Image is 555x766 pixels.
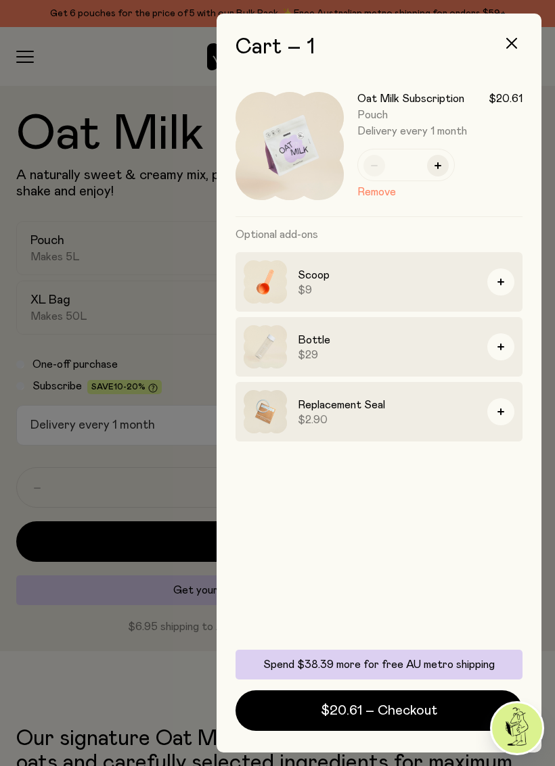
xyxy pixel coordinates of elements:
[236,35,523,59] h2: Cart – 1
[298,283,476,297] span: $9
[298,332,476,348] h3: Bottle
[357,184,396,200] button: Remove
[321,701,437,720] span: $20.61 – Checkout
[244,658,514,671] p: Spend $38.39 more for free AU metro shipping
[298,413,476,427] span: $2.90
[489,92,523,105] span: $20.61
[357,92,464,105] h3: Oat Milk Subscription
[298,397,476,413] h3: Replacement Seal
[357,110,388,120] span: Pouch
[492,703,542,753] img: agent
[357,124,523,138] span: Delivery every 1 month
[298,348,476,362] span: $29
[236,690,523,731] button: $20.61 – Checkout
[236,217,523,252] h3: Optional add-ons
[298,267,476,283] h3: Scoop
